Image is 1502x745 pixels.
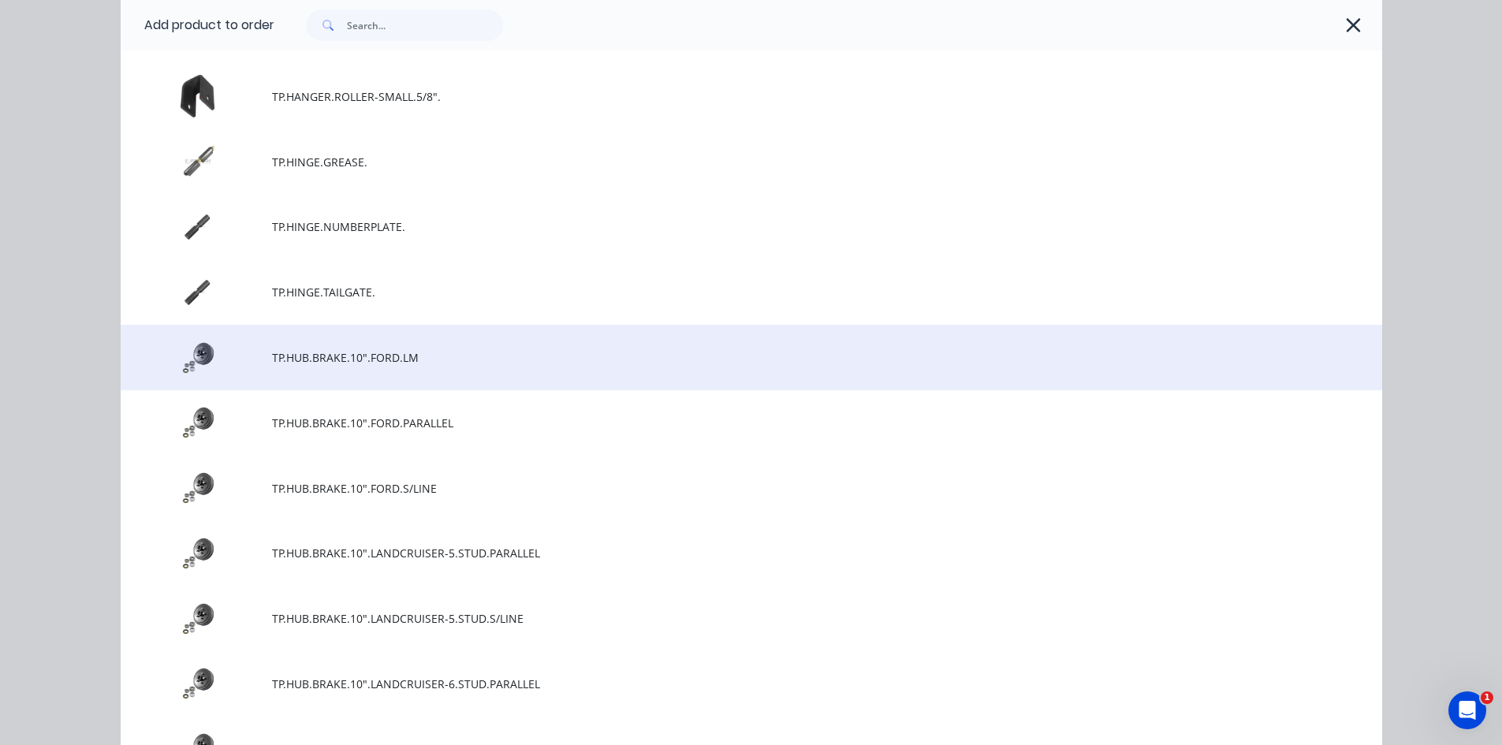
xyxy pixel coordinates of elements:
span: TP.HINGE.NUMBERPLATE. [272,218,1160,235]
span: TP.HINGE.GREASE. [272,154,1160,170]
span: TP.HUB.BRAKE.10".FORD.S/LINE [272,480,1160,497]
span: TP.HUB.BRAKE.10".LANDCRUISER-5.STUD.PARALLEL [272,545,1160,561]
input: Search... [347,9,503,41]
span: TP.HUB.BRAKE.10".LANDCRUISER-6.STUD.PARALLEL [272,676,1160,692]
iframe: Intercom live chat [1448,691,1486,729]
span: TP.HUB.BRAKE.10".FORD.PARALLEL [272,415,1160,431]
span: 1 [1481,691,1493,704]
span: TP.HANGER.ROLLER-SMALL.5/8". [272,88,1160,105]
span: TP.HUB.BRAKE.10".FORD.LM [272,349,1160,366]
span: TP.HINGE.TAILGATE. [272,284,1160,300]
span: TP.HUB.BRAKE.10".LANDCRUISER-5.STUD.S/LINE [272,610,1160,627]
